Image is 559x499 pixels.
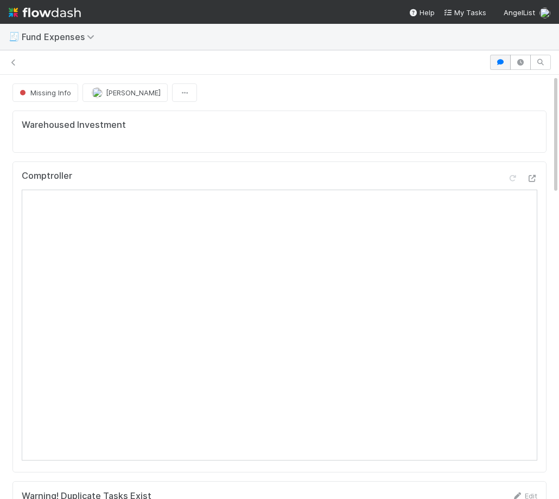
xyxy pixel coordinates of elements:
span: 🧾 [9,32,20,41]
h5: Comptroller [22,171,72,182]
span: My Tasks [443,8,486,17]
span: Fund Expenses [22,31,100,42]
img: avatar_18c010e4-930e-4480-823a-7726a265e9dd.png [539,8,550,18]
a: My Tasks [443,7,486,18]
div: Help [409,7,435,18]
img: logo-inverted-e16ddd16eac7371096b0.svg [9,3,81,22]
span: AngelList [504,8,535,17]
h5: Warehoused Investment [22,120,126,131]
